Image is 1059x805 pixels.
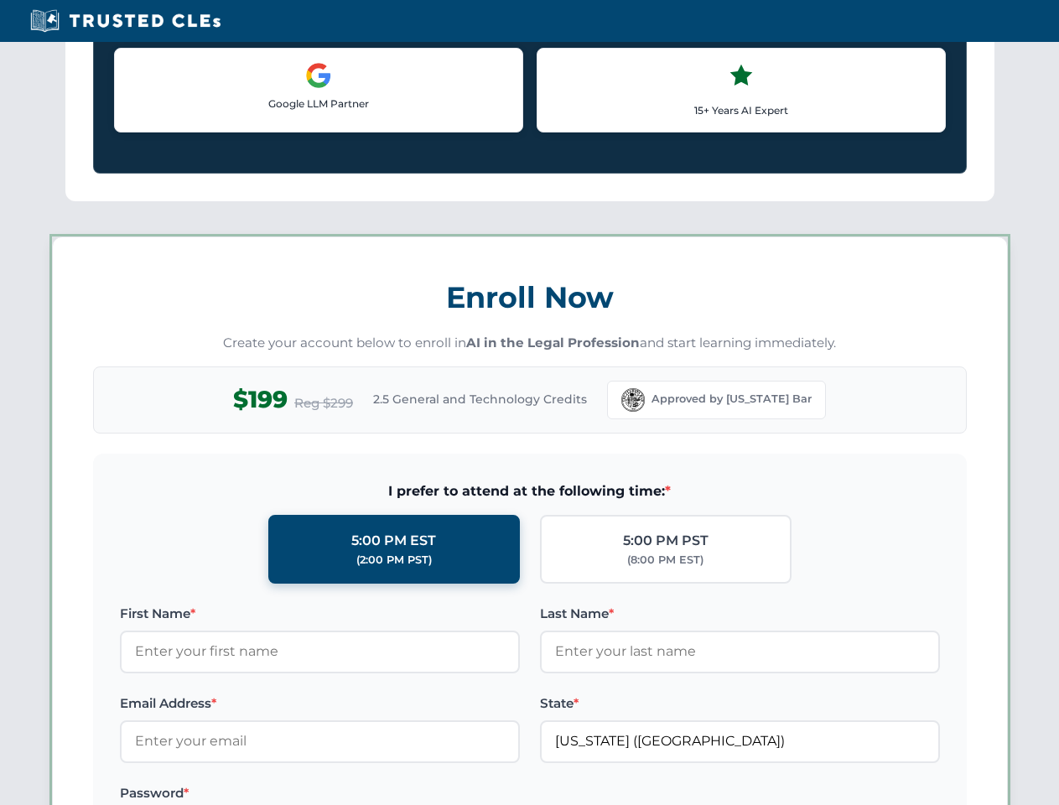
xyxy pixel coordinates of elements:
span: Approved by [US_STATE] Bar [651,391,812,408]
strong: AI in the Legal Profession [466,335,640,351]
h3: Enroll Now [93,271,967,324]
input: Enter your email [120,720,520,762]
div: 5:00 PM EST [351,530,436,552]
img: Trusted CLEs [25,8,226,34]
label: Password [120,783,520,803]
input: Enter your last name [540,631,940,673]
img: Florida Bar [621,388,645,412]
span: I prefer to attend at the following time: [120,480,940,502]
span: $199 [233,381,288,418]
input: Enter your first name [120,631,520,673]
label: First Name [120,604,520,624]
label: Email Address [120,693,520,714]
span: Reg $299 [294,393,353,413]
label: Last Name [540,604,940,624]
p: 15+ Years AI Expert [551,102,932,118]
label: State [540,693,940,714]
input: Florida (FL) [540,720,940,762]
div: (8:00 PM EST) [627,552,703,569]
span: 2.5 General and Technology Credits [373,390,587,408]
div: (2:00 PM PST) [356,552,432,569]
div: 5:00 PM PST [623,530,709,552]
img: Google [305,62,332,89]
p: Google LLM Partner [128,96,509,112]
p: Create your account below to enroll in and start learning immediately. [93,334,967,353]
